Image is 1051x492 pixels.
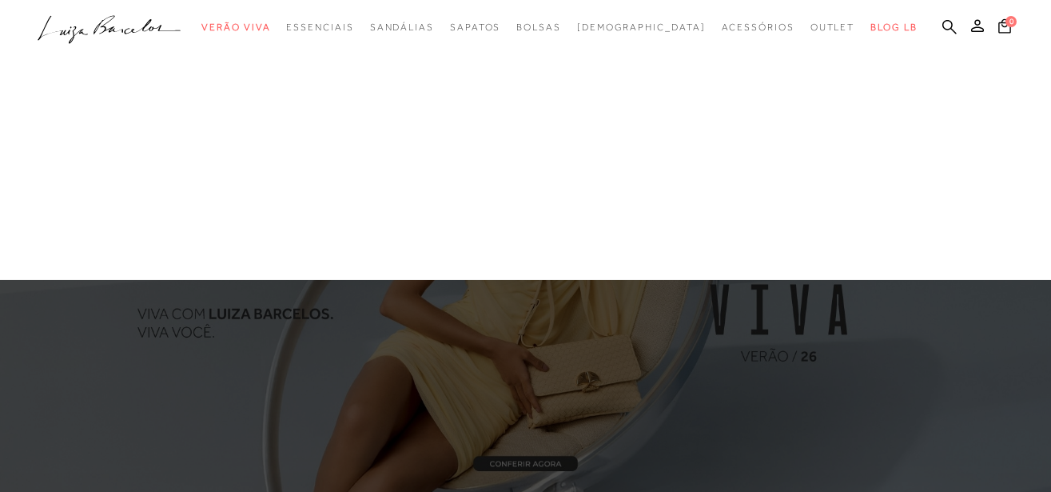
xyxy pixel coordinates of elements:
a: noSubCategoriesText [577,13,706,42]
span: 0 [1005,16,1017,27]
a: categoryNavScreenReaderText [201,13,270,42]
span: Sapatos [450,22,500,33]
a: BLOG LB [870,13,917,42]
a: categoryNavScreenReaderText [450,13,500,42]
span: Verão Viva [201,22,270,33]
span: Essenciais [286,22,353,33]
span: Bolsas [516,22,561,33]
a: categoryNavScreenReaderText [810,13,855,42]
button: 0 [993,18,1016,39]
span: Sandálias [370,22,434,33]
a: categoryNavScreenReaderText [370,13,434,42]
span: Outlet [810,22,855,33]
span: BLOG LB [870,22,917,33]
a: categoryNavScreenReaderText [722,13,794,42]
span: [DEMOGRAPHIC_DATA] [577,22,706,33]
a: categoryNavScreenReaderText [516,13,561,42]
a: categoryNavScreenReaderText [286,13,353,42]
span: Acessórios [722,22,794,33]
